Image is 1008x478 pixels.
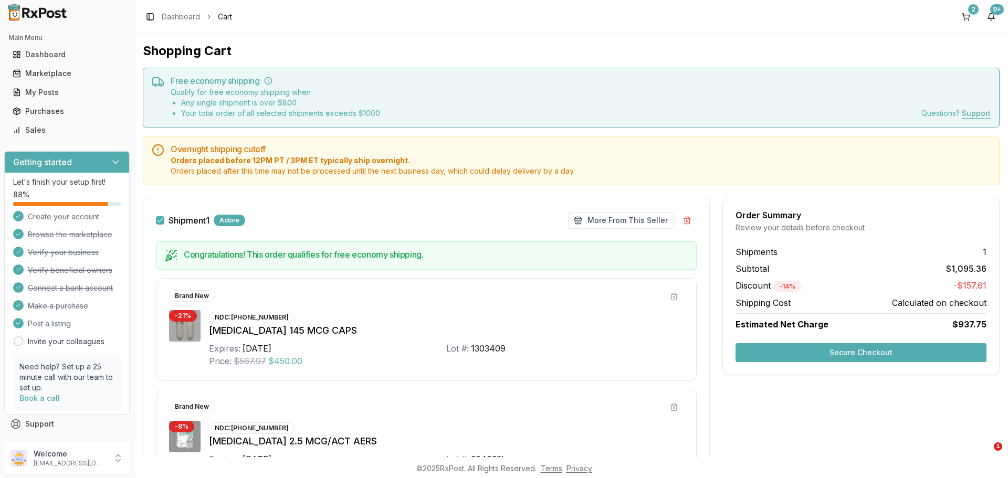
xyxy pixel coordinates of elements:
span: Verify beneficial owners [28,265,112,275]
img: Spiriva Respimat 2.5 MCG/ACT AERS [169,421,201,452]
div: Brand New [169,290,215,302]
span: Post a listing [28,318,71,329]
button: Secure Checkout [736,343,986,362]
button: More From This Seller [568,212,674,229]
div: Marketplace [13,68,121,79]
div: Lot #: [446,342,469,355]
button: My Posts [4,84,130,101]
span: Shipping Cost [736,296,791,309]
div: - 8 % [169,421,194,432]
div: My Posts [13,87,121,98]
div: 304032I [471,453,504,465]
div: - 14 % [773,281,801,292]
a: Terms [541,464,562,473]
a: My Posts [8,83,125,102]
img: RxPost Logo [4,4,71,21]
a: Book a call [19,394,60,402]
span: -$157.61 [953,279,986,292]
div: Active [214,215,245,226]
span: Verify your business [28,247,99,258]
div: Review your details before checkout [736,222,986,233]
div: Brand New [169,401,215,412]
h5: Free economy shipping [171,77,991,85]
span: Estimated Net Charge [736,319,828,330]
div: Price: [209,355,232,367]
div: Qualify for free economy shipping when [171,87,380,119]
label: Shipment 1 [169,216,209,225]
div: 9+ [990,4,1004,15]
a: Marketplace [8,64,125,83]
div: NDC: [PHONE_NUMBER] [209,422,295,434]
li: Your total order of all selected shipments exceeds $ 1000 [181,108,380,119]
button: Marketplace [4,65,130,82]
a: Purchases [8,102,125,121]
span: Connect a bank account [28,283,113,293]
span: Subtotal [736,262,769,275]
div: Sales [13,125,121,135]
div: Purchases [13,106,121,116]
h5: Overnight shipping cutoff [171,145,991,153]
div: [MEDICAL_DATA] 145 MCG CAPS [209,323,684,338]
div: NDC: [PHONE_NUMBER] [209,312,295,323]
span: Orders placed after this time may not be processed until the next business day, which could delay... [171,166,991,176]
p: Need help? Set up a 25 minute call with our team to set up. [19,362,114,393]
div: Dashboard [13,49,121,60]
a: Sales [8,121,125,140]
div: 2 [968,4,979,15]
span: 1 [994,442,1002,451]
li: Any single shipment is over $ 800 [181,98,380,108]
span: 1 [983,246,986,258]
img: User avatar [10,450,27,466]
span: Browse the marketplace [28,229,112,240]
a: Privacy [566,464,592,473]
span: $567.97 [234,355,266,367]
button: Purchases [4,103,130,120]
button: Support [4,415,130,433]
a: Dashboard [162,12,200,22]
span: Orders placed before 12PM PT / 3PM ET typically ship overnight. [171,155,991,166]
nav: breadcrumb [162,12,232,22]
div: Lot #: [446,453,469,465]
span: 88 % [13,189,29,200]
p: Let's finish your setup first! [13,177,121,187]
span: Make a purchase [28,301,88,311]
span: $1,095.36 [946,262,986,275]
span: Shipments [736,246,778,258]
span: Cart [218,12,232,22]
span: Feedback [25,438,61,448]
div: Questions? [921,108,991,119]
p: Welcome [34,449,107,459]
div: Order Summary [736,211,986,219]
h2: Main Menu [8,34,125,42]
button: Sales [4,122,130,139]
p: [EMAIL_ADDRESS][DOMAIN_NAME] [34,459,107,468]
a: Dashboard [8,45,125,64]
div: [DATE] [243,342,271,355]
img: Linzess 145 MCG CAPS [169,310,201,342]
span: Calculated on checkout [892,296,986,309]
div: Expires: [209,342,240,355]
button: Dashboard [4,46,130,63]
span: Discount [736,280,801,291]
div: [MEDICAL_DATA] 2.5 MCG/ACT AERS [209,434,684,449]
button: 9+ [983,8,1000,25]
button: Feedback [4,433,130,452]
div: - 21 % [169,310,197,322]
button: 2 [958,8,974,25]
h3: Getting started [13,156,72,168]
div: [DATE] [243,453,271,465]
iframe: Intercom live chat [972,442,997,468]
a: Invite your colleagues [28,336,104,347]
span: Create your account [28,211,99,222]
h5: Congratulations! This order qualifies for free economy shipping. [184,250,688,259]
span: $450.00 [268,355,302,367]
h1: Shopping Cart [143,43,1000,59]
div: Expires: [209,453,240,465]
div: 1303409 [471,342,506,355]
span: $937.75 [952,318,986,331]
